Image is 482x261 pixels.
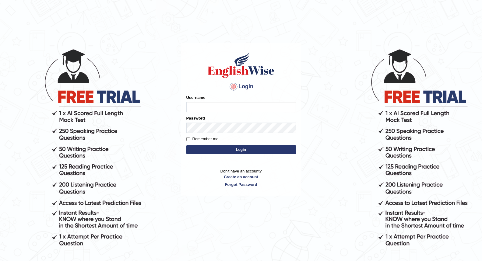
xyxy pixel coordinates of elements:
[186,174,296,180] a: Create an account
[186,145,296,154] button: Login
[186,182,296,187] a: Forgot Password
[186,115,205,121] label: Password
[206,51,276,79] img: Logo of English Wise sign in for intelligent practice with AI
[186,136,219,142] label: Remember me
[186,82,296,92] h4: Login
[186,168,296,187] p: Don't have an account?
[186,95,206,100] label: Username
[186,137,190,141] input: Remember me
